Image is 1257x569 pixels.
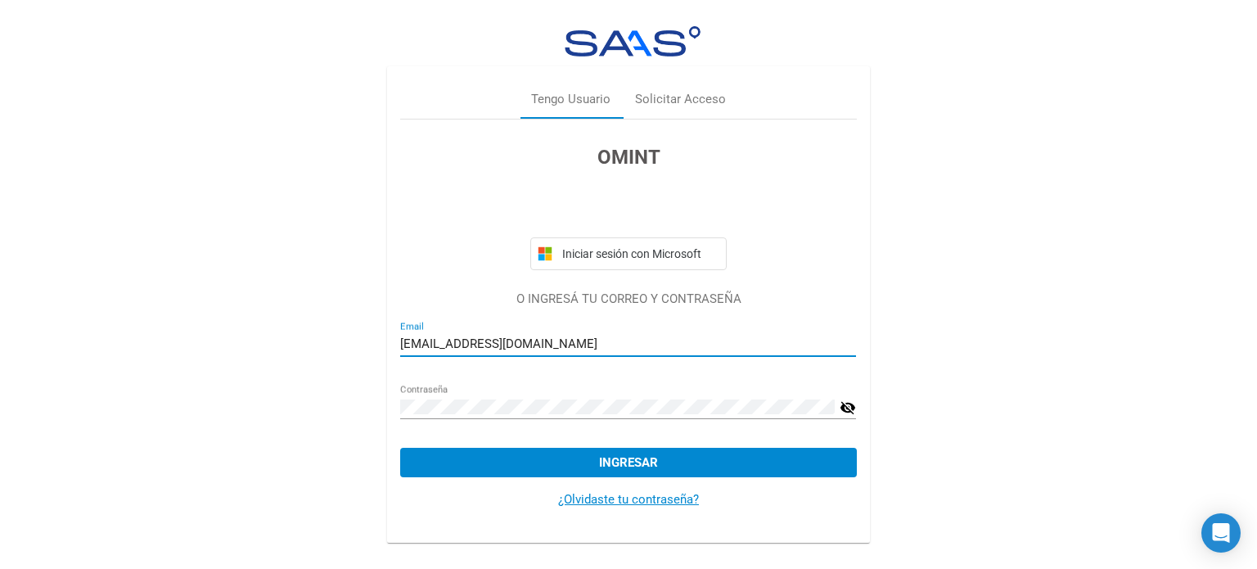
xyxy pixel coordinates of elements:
[599,455,658,470] span: Ingresar
[840,398,856,418] mat-icon: visibility_off
[400,142,856,172] h3: OMINT
[559,247,719,260] span: Iniciar sesión con Microsoft
[522,190,735,226] iframe: Sign in with Google Button
[635,90,726,109] div: Solicitar Acceso
[530,237,727,270] button: Iniciar sesión con Microsoft
[531,90,610,109] div: Tengo Usuario
[400,290,856,309] p: O INGRESÁ TU CORREO Y CONTRASEÑA
[1201,513,1241,553] div: Open Intercom Messenger
[558,492,699,507] a: ¿Olvidaste tu contraseña?
[400,448,856,477] button: Ingresar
